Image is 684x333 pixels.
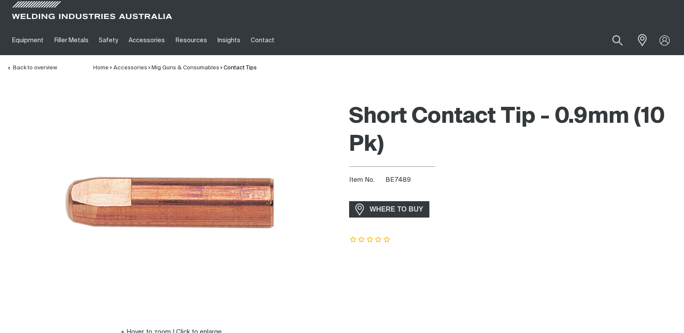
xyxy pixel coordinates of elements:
a: WHERE TO BUY [349,201,430,217]
a: Contact Tips [224,65,257,71]
a: Safety [94,25,123,55]
a: Insights [212,25,246,55]
a: Resources [170,25,212,55]
nav: Breadcrumb [93,64,257,72]
span: Item No. [349,175,384,185]
button: Search products [603,30,632,50]
span: Rating: {0} [349,237,391,243]
a: Equipment [7,25,49,55]
a: Mig Guns & Consumables [151,65,219,71]
a: Accessories [123,25,170,55]
img: Short Contact Tip - 0.9mm (10 Pk) [63,99,279,314]
span: WHERE TO BUY [364,202,429,216]
nav: Main [7,25,510,55]
a: Back to overview of Contact Tips [7,65,57,71]
a: Contact [246,25,280,55]
span: BE7489 [385,177,411,183]
a: Accessories [113,65,147,71]
h1: Short Contact Tip - 0.9mm (10 Pk) [349,103,678,159]
a: Home [93,65,109,71]
a: Filler Metals [49,25,93,55]
input: Product name or item number... [592,30,632,50]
